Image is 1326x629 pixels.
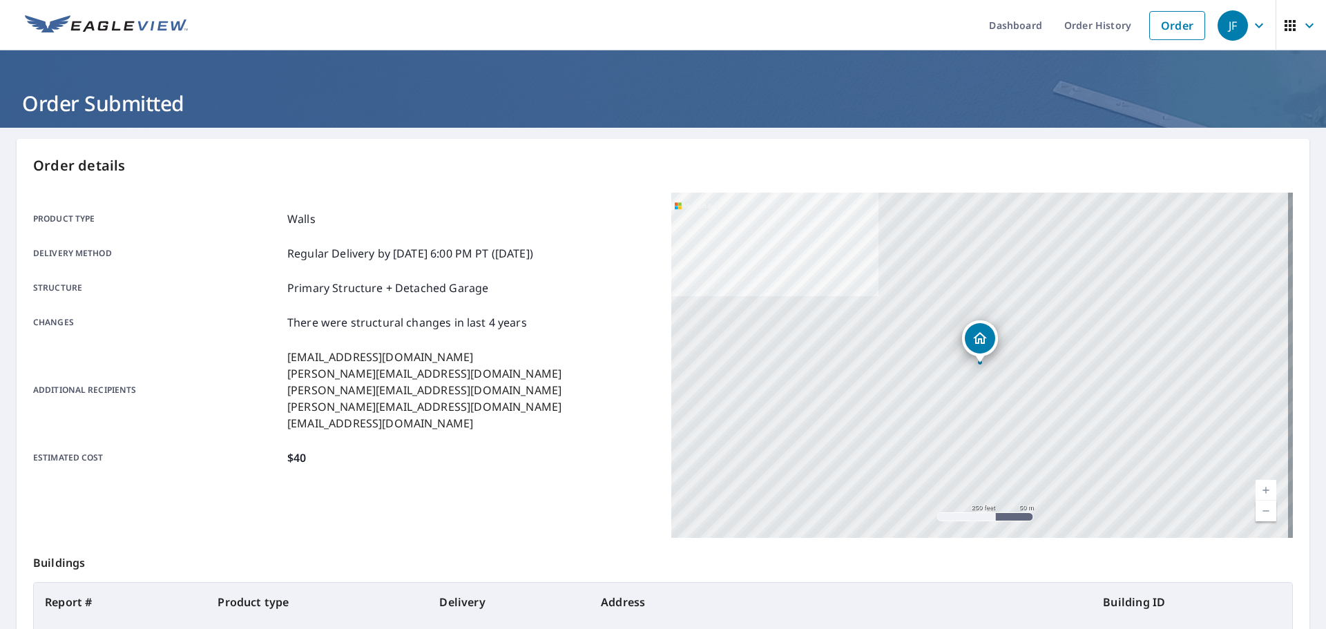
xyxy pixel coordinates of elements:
[287,211,316,227] p: Walls
[206,583,428,621] th: Product type
[1149,11,1205,40] a: Order
[590,583,1092,621] th: Address
[287,449,306,466] p: $40
[33,449,282,466] p: Estimated cost
[33,155,1293,176] p: Order details
[33,245,282,262] p: Delivery method
[962,320,998,363] div: Dropped pin, building 1, Residential property, 4301 Christian Rd Hamilton, OH 45013
[33,538,1293,582] p: Buildings
[1256,480,1276,501] a: Current Level 17, Zoom In
[34,583,206,621] th: Report #
[33,349,282,432] p: Additional recipients
[1256,501,1276,521] a: Current Level 17, Zoom Out
[17,89,1309,117] h1: Order Submitted
[287,349,561,365] p: [EMAIL_ADDRESS][DOMAIN_NAME]
[33,211,282,227] p: Product type
[1218,10,1248,41] div: JF
[287,365,561,382] p: [PERSON_NAME][EMAIL_ADDRESS][DOMAIN_NAME]
[287,314,527,331] p: There were structural changes in last 4 years
[25,15,188,36] img: EV Logo
[287,382,561,398] p: [PERSON_NAME][EMAIL_ADDRESS][DOMAIN_NAME]
[287,280,488,296] p: Primary Structure + Detached Garage
[33,280,282,296] p: Structure
[287,245,533,262] p: Regular Delivery by [DATE] 6:00 PM PT ([DATE])
[1092,583,1292,621] th: Building ID
[287,398,561,415] p: [PERSON_NAME][EMAIL_ADDRESS][DOMAIN_NAME]
[428,583,590,621] th: Delivery
[287,415,561,432] p: [EMAIL_ADDRESS][DOMAIN_NAME]
[33,314,282,331] p: Changes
